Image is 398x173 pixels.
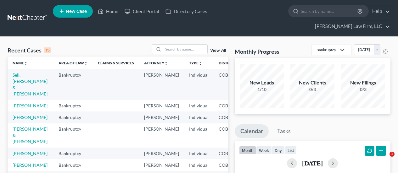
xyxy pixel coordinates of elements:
a: View All [210,48,226,53]
td: COB [214,100,244,111]
div: New Clients [290,79,334,86]
h2: [DATE] [302,160,323,166]
div: Recent Cases [8,46,51,54]
button: day [272,146,285,154]
a: [PERSON_NAME] [13,103,48,108]
a: Calendar [235,124,269,138]
th: Claims & Services [93,57,139,69]
td: Individual [184,148,214,159]
td: [PERSON_NAME] [139,69,184,100]
a: Tasks [272,124,296,138]
td: COB [214,123,244,148]
td: Individual [184,100,214,111]
td: Bankruptcy [53,100,93,111]
a: [PERSON_NAME] [13,151,48,156]
div: 15 [44,47,51,53]
td: Individual [184,111,214,123]
i: unfold_more [164,62,168,65]
h3: Monthly Progress [235,48,279,55]
td: Bankruptcy [53,123,93,148]
a: [PERSON_NAME] [13,115,48,120]
div: Bankruptcy [317,47,336,52]
div: New Leads [240,79,284,86]
a: [PERSON_NAME] & [PERSON_NAME] [13,126,48,144]
a: [PERSON_NAME] [13,162,48,168]
td: Bankruptcy [53,69,93,100]
i: unfold_more [199,62,202,65]
div: 0/3 [341,86,385,93]
a: Client Portal [121,6,162,17]
td: Individual [184,123,214,148]
a: Attorneyunfold_more [144,61,168,65]
iframe: Intercom live chat [377,152,392,167]
a: Districtunfold_more [219,61,239,65]
td: COB [214,69,244,100]
input: Search by name... [163,45,207,54]
div: 0/3 [290,86,334,93]
td: Individual [184,69,214,100]
td: [PERSON_NAME] [139,159,184,171]
span: New Case [66,9,87,14]
input: Search by name... [301,5,358,17]
button: month [239,146,256,154]
td: COB [214,111,244,123]
a: [PERSON_NAME] Law Firm, LLC [312,21,390,32]
td: COB [214,159,244,171]
a: Area of Lawunfold_more [59,61,88,65]
td: Bankruptcy [53,111,93,123]
a: Directory Cases [162,6,210,17]
a: Nameunfold_more [13,61,28,65]
a: Home [95,6,121,17]
span: 1 [390,152,395,157]
td: Bankruptcy [53,148,93,159]
div: New Filings [341,79,385,86]
td: Individual [184,159,214,171]
a: Help [369,6,390,17]
button: week [256,146,272,154]
td: Bankruptcy [53,159,93,171]
div: 1/10 [240,86,284,93]
td: [PERSON_NAME] [139,148,184,159]
td: [PERSON_NAME] [139,100,184,111]
a: Typeunfold_more [189,61,202,65]
button: list [285,146,297,154]
td: [PERSON_NAME] [139,111,184,123]
i: unfold_more [24,62,28,65]
a: Sell, [PERSON_NAME] & [PERSON_NAME] [13,72,48,96]
td: [PERSON_NAME] [139,123,184,148]
td: COB [214,148,244,159]
i: unfold_more [84,62,88,65]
